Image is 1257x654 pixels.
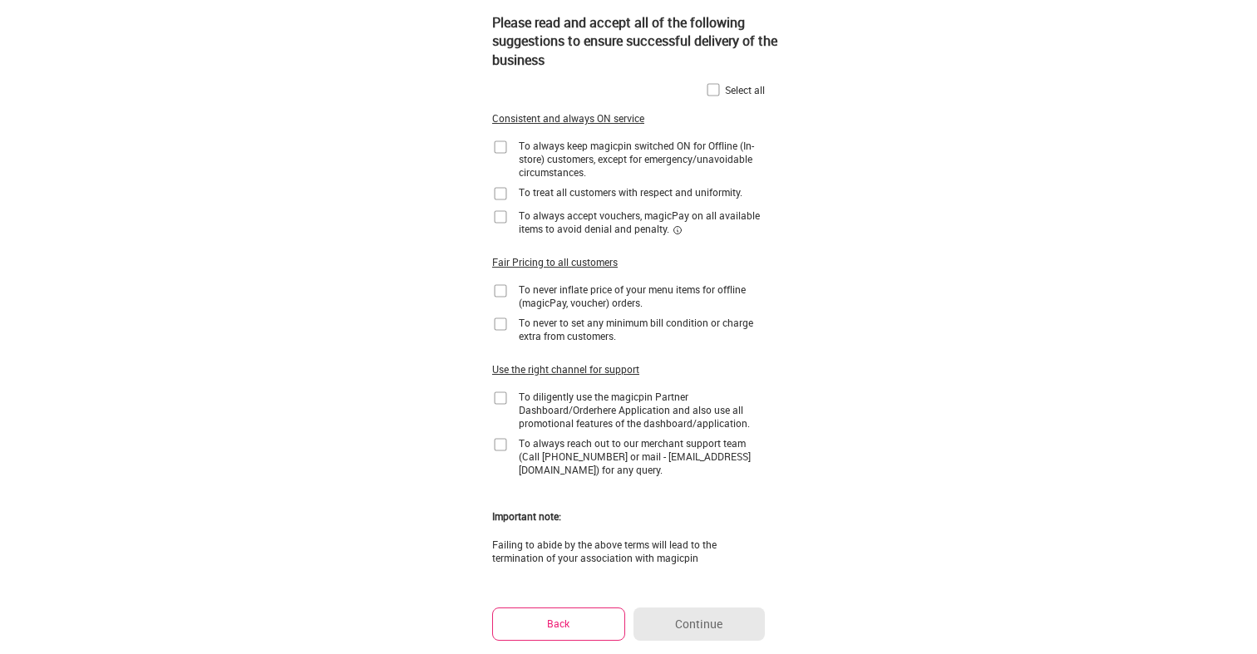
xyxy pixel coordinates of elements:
div: Important note: [492,509,561,524]
div: Fair Pricing to all customers [492,255,618,269]
div: To treat all customers with respect and uniformity. [519,185,742,199]
button: Continue [633,607,765,641]
div: Use the right channel for support [492,362,639,376]
div: Failing to abide by the above terms will lead to the termination of your association with magicpin [492,538,765,564]
img: informationCircleBlack.2195f373.svg [673,225,683,235]
img: home-delivery-unchecked-checkbox-icon.f10e6f61.svg [492,209,509,225]
div: Select all [725,83,765,96]
img: home-delivery-unchecked-checkbox-icon.f10e6f61.svg [492,316,509,332]
img: home-delivery-unchecked-checkbox-icon.f10e6f61.svg [705,81,722,98]
div: To always accept vouchers, magicPay on all available items to avoid denial and penalty. [519,209,765,235]
div: Consistent and always ON service [492,111,644,125]
div: To always keep magicpin switched ON for Offline (In-store) customers, except for emergency/unavoi... [519,139,765,179]
img: home-delivery-unchecked-checkbox-icon.f10e6f61.svg [492,185,509,202]
div: To diligently use the magicpin Partner Dashboard/Orderhere Application and also use all promotion... [519,390,765,430]
div: To never to set any minimum bill condition or charge extra from customers. [519,316,765,342]
button: Back [492,607,625,640]
img: home-delivery-unchecked-checkbox-icon.f10e6f61.svg [492,283,509,299]
div: To never inflate price of your menu items for offline (magicPay, voucher) orders. [519,283,765,309]
img: home-delivery-unchecked-checkbox-icon.f10e6f61.svg [492,390,509,406]
div: To always reach out to our merchant support team (Call [PHONE_NUMBER] or mail - [EMAIL_ADDRESS][D... [519,436,765,476]
img: home-delivery-unchecked-checkbox-icon.f10e6f61.svg [492,139,509,155]
img: home-delivery-unchecked-checkbox-icon.f10e6f61.svg [492,436,509,453]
